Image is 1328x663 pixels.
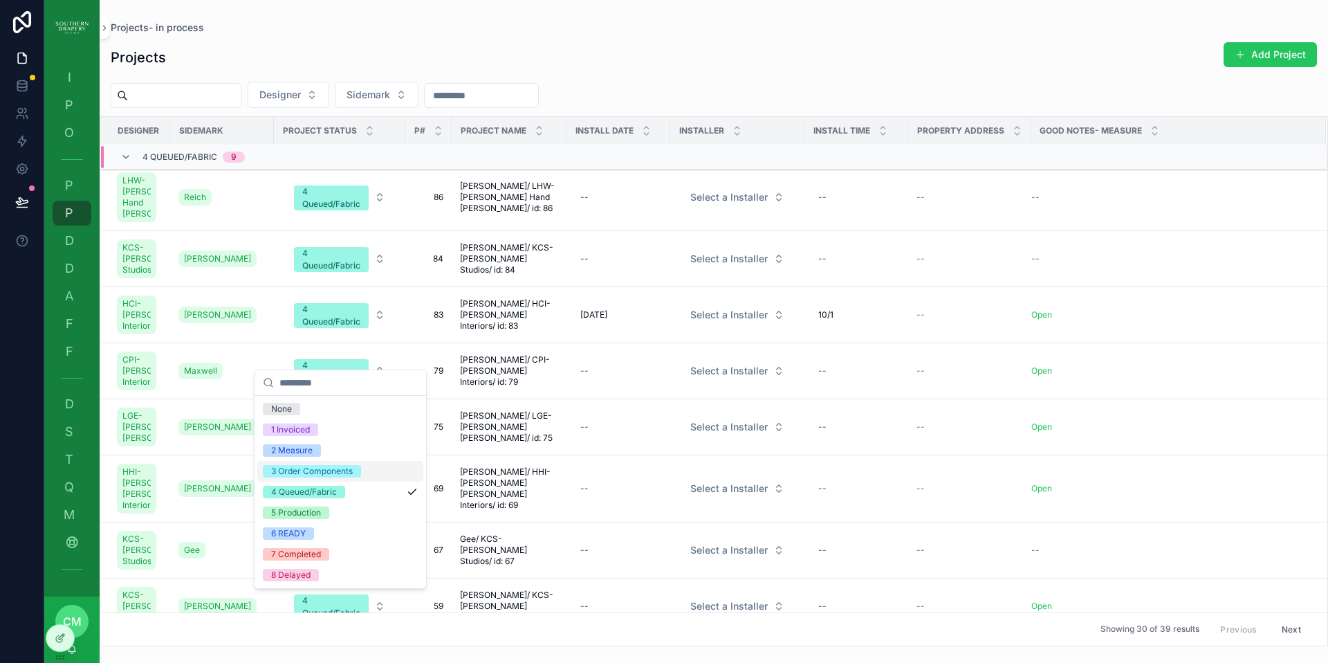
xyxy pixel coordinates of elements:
div: 1 Invoiced [271,424,310,436]
a: D [53,392,91,417]
span: -- [916,483,925,494]
a: [DATE] [575,304,662,326]
span: 4 Queued/Fabric [142,152,217,163]
div: -- [580,545,589,556]
a: Maxwell [178,360,266,382]
span: -- [916,545,925,556]
a: Select Button [679,302,796,328]
a: -- [916,192,1022,203]
button: Select Button [283,352,396,390]
a: -- [916,421,1022,433]
span: D [62,234,76,248]
button: Select Button [283,296,396,334]
a: CPI- [PERSON_NAME] Interiors [117,349,162,393]
a: Select Button [282,239,397,278]
div: 2 Measure [271,444,313,457]
a: [PERSON_NAME] [178,478,266,500]
button: Select Button [679,538,795,563]
div: 4 Queued/Fabric [302,303,360,328]
span: 84 [414,253,443,264]
a: Open [1031,309,1309,320]
button: Select Button [679,358,795,383]
span: F [62,317,76,331]
a: F [53,311,91,336]
a: Select Button [282,587,397,626]
a: HCI- [PERSON_NAME] Interiors [117,296,156,334]
a: [PERSON_NAME] [178,416,266,438]
a: Projects- in process [111,21,204,35]
span: Project Name [461,125,526,136]
button: Select Button [679,415,795,439]
a: Select Button [679,184,796,210]
span: Install Date [575,125,634,136]
div: -- [818,253,827,264]
a: KCS- [PERSON_NAME] Studios [117,584,162,628]
span: Select a Installer [690,482,768,496]
div: 7 Completed [271,548,321,561]
span: KCS- [PERSON_NAME] Studios [122,534,151,567]
a: P [53,173,91,198]
span: Project Status [283,125,357,136]
button: Select Button [248,82,329,108]
div: -- [818,601,827,612]
span: P [62,179,76,192]
a: Open [1031,365,1052,376]
span: [DATE] [580,309,607,320]
span: 83 [414,309,443,320]
span: Select a Installer [690,252,768,266]
a: [PERSON_NAME] [178,248,266,270]
a: -- [916,309,1022,320]
a: Open [1031,601,1052,611]
a: [PERSON_NAME]/ CPI- [PERSON_NAME] Interiors/ id: 79 [460,354,558,388]
span: P [62,206,76,220]
a: -- [813,248,900,270]
span: 75 [414,421,443,433]
span: [PERSON_NAME]/ LHW- [PERSON_NAME] Hand [PERSON_NAME]/ id: 86 [460,181,558,214]
a: -- [575,539,662,561]
span: -- [1031,253,1040,264]
span: -- [916,309,925,320]
span: S [62,425,76,439]
a: -- [916,253,1022,264]
span: cm [63,613,82,630]
button: Select Button [679,185,795,210]
a: KCS- [PERSON_NAME] Studios [117,239,156,278]
a: -- [575,416,662,438]
span: Installer [679,125,724,136]
span: [PERSON_NAME] [184,601,251,612]
a: CPI- [PERSON_NAME] Interiors [117,352,156,390]
a: KCS- [PERSON_NAME] Studios [117,531,156,570]
a: -- [1031,253,1309,264]
span: -- [1031,545,1040,556]
span: HCI- [PERSON_NAME] Interiors [122,298,151,331]
a: I [53,65,91,90]
div: scrollable content [44,55,100,597]
a: -- [1031,192,1309,203]
a: Gee [178,539,266,561]
div: 4 Queued/Fabric [302,247,360,272]
a: Reich [178,189,212,206]
a: -- [813,478,900,500]
button: Select Button [283,179,396,216]
span: [PERSON_NAME] [184,309,251,320]
span: Select a Installer [690,308,768,322]
span: A [62,289,76,303]
a: LHW- [PERSON_NAME] Hand [PERSON_NAME] [117,170,162,225]
a: A [53,284,91,309]
a: HHI- [PERSON_NAME] [PERSON_NAME] Interiors [117,461,162,516]
a: -- [813,360,900,382]
span: -- [916,421,925,433]
div: 4 Queued/Fabric [302,359,360,384]
a: Select Button [282,296,397,334]
a: Q [53,475,91,500]
div: 6 READY [271,527,306,540]
span: D [62,397,76,411]
a: KCS- [PERSON_NAME] Studios [117,587,156,626]
span: Select a Installer [690,599,768,613]
a: Open [1031,601,1309,612]
div: -- [818,545,827,556]
a: Open [1031,309,1052,320]
a: 79 [414,365,443,376]
span: Sidemark [179,125,223,136]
